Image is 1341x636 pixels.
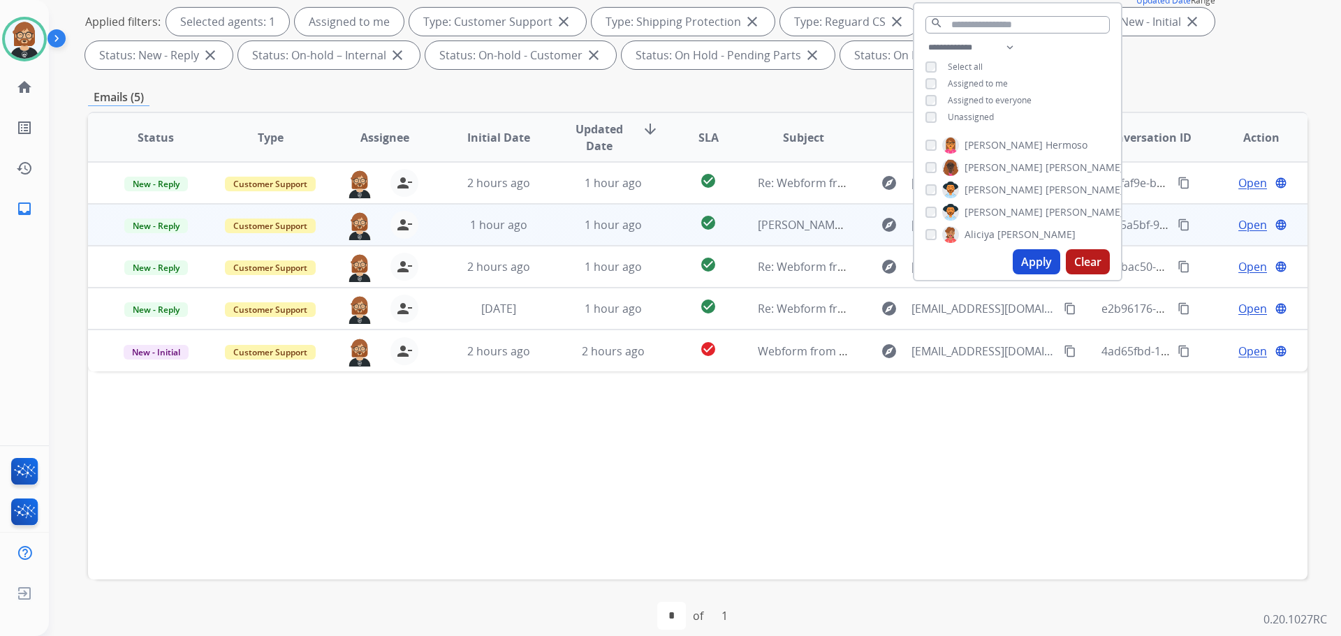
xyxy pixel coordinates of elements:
[225,177,316,191] span: Customer Support
[1064,302,1076,315] mat-icon: content_copy
[238,41,420,69] div: Status: On-hold – Internal
[1102,129,1192,146] span: Conversation ID
[758,175,1093,191] span: Re: Webform from [EMAIL_ADDRESS][DOMAIN_NAME] on [DATE]
[693,607,703,624] div: of
[783,129,824,146] span: Subject
[1238,258,1267,275] span: Open
[911,175,1055,191] span: [EMAIL_ADDRESS][DOMAIN_NAME]
[295,8,404,36] div: Assigned to me
[744,13,761,30] mat-icon: close
[881,175,897,191] mat-icon: explore
[1046,183,1124,197] span: [PERSON_NAME]
[1263,611,1327,628] p: 0.20.1027RC
[642,121,659,138] mat-icon: arrow_downward
[1013,249,1060,274] button: Apply
[804,47,821,64] mat-icon: close
[225,219,316,233] span: Customer Support
[360,129,409,146] span: Assignee
[585,175,642,191] span: 1 hour ago
[467,343,530,359] span: 2 hours ago
[1238,300,1267,317] span: Open
[622,41,835,69] div: Status: On Hold - Pending Parts
[389,47,406,64] mat-icon: close
[467,259,530,274] span: 2 hours ago
[1046,205,1124,219] span: [PERSON_NAME]
[124,345,189,360] span: New - Initial
[758,301,1093,316] span: Re: Webform from [EMAIL_ADDRESS][DOMAIN_NAME] on [DATE]
[911,343,1055,360] span: [EMAIL_ADDRESS][DOMAIN_NAME]
[1275,345,1287,357] mat-icon: language
[1275,177,1287,189] mat-icon: language
[881,216,897,233] mat-icon: explore
[930,17,943,29] mat-icon: search
[1067,8,1215,36] div: Status: New - Initial
[1178,260,1190,273] mat-icon: content_copy
[948,61,983,73] span: Select all
[396,343,413,360] mat-icon: person_remove
[470,217,527,232] span: 1 hour ago
[881,258,897,275] mat-icon: explore
[481,301,516,316] span: [DATE]
[346,295,374,324] img: agent-avatar
[948,77,1008,89] span: Assigned to me
[1064,345,1076,357] mat-icon: content_copy
[997,228,1076,242] span: [PERSON_NAME]
[16,119,33,136] mat-icon: list_alt
[555,13,572,30] mat-icon: close
[965,228,995,242] span: Aliciya
[346,169,374,198] img: agent-avatar
[1101,343,1316,359] span: 4ad65fbd-1276-4b56-a707-716c90cb236a
[965,205,1043,219] span: [PERSON_NAME]
[585,301,642,316] span: 1 hour ago
[585,217,642,232] span: 1 hour ago
[409,8,586,36] div: Type: Customer Support
[1101,301,1317,316] span: e2b96176-40bc-4384-acdb-a5aac5722639
[258,129,284,146] span: Type
[1178,177,1190,189] mat-icon: content_copy
[592,8,775,36] div: Type: Shipping Protection
[346,211,374,240] img: agent-avatar
[85,41,233,69] div: Status: New - Reply
[346,337,374,367] img: agent-avatar
[425,41,616,69] div: Status: On-hold - Customer
[585,259,642,274] span: 1 hour ago
[840,41,1027,69] div: Status: On Hold - Servicers
[911,216,1055,233] span: [EMAIL_ADDRESS][DOMAIN_NAME]
[780,8,919,36] div: Type: Reguard CS
[948,111,994,123] span: Unassigned
[888,13,905,30] mat-icon: close
[225,260,316,275] span: Customer Support
[1066,249,1110,274] button: Clear
[698,129,719,146] span: SLA
[346,253,374,282] img: agent-avatar
[1046,138,1087,152] span: Hermoso
[881,300,897,317] mat-icon: explore
[1184,13,1201,30] mat-icon: close
[700,172,717,189] mat-icon: check_circle
[166,8,289,36] div: Selected agents: 1
[124,219,188,233] span: New - Reply
[1275,219,1287,231] mat-icon: language
[16,79,33,96] mat-icon: home
[582,343,645,359] span: 2 hours ago
[1178,345,1190,357] mat-icon: content_copy
[1238,343,1267,360] span: Open
[1178,219,1190,231] mat-icon: content_copy
[1275,302,1287,315] mat-icon: language
[965,183,1043,197] span: [PERSON_NAME]
[758,343,1074,359] span: Webform from [EMAIL_ADDRESS][DOMAIN_NAME] on [DATE]
[396,300,413,317] mat-icon: person_remove
[965,161,1043,175] span: [PERSON_NAME]
[88,89,149,106] p: Emails (5)
[965,138,1043,152] span: [PERSON_NAME]
[1238,175,1267,191] span: Open
[138,129,174,146] span: Status
[700,298,717,315] mat-icon: check_circle
[202,47,219,64] mat-icon: close
[911,300,1055,317] span: [EMAIL_ADDRESS][DOMAIN_NAME]
[396,216,413,233] mat-icon: person_remove
[124,260,188,275] span: New - Reply
[1178,302,1190,315] mat-icon: content_copy
[911,258,1055,275] span: [EMAIL_ADDRESS][DOMAIN_NAME]
[585,47,602,64] mat-icon: close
